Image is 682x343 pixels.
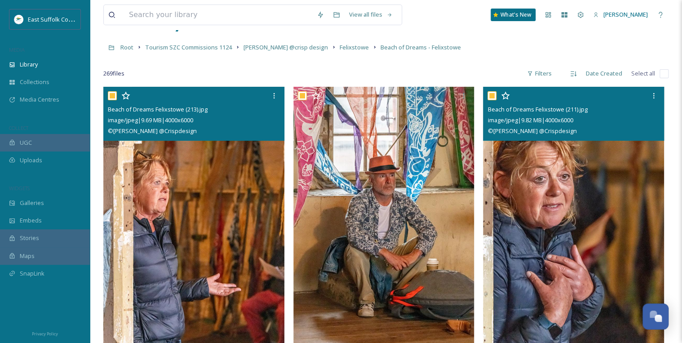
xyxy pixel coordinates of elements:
div: Filters [523,65,556,82]
a: Root [120,42,133,53]
span: © [PERSON_NAME] @Crispdesign [487,127,576,135]
span: Root [120,43,133,51]
span: WIDGETS [9,185,30,192]
span: 269 file s [103,69,124,78]
span: Collections [20,78,49,86]
a: Privacy Policy [32,328,58,339]
a: Felixstowe [340,42,369,53]
span: Beach of Dreams Felixstowe (211).jpg [487,105,587,113]
div: Date Created [581,65,627,82]
span: East Suffolk Council [28,15,81,23]
span: Beach of Dreams Felixstowe (213).jpg [108,105,208,113]
span: Select all [631,69,655,78]
a: View all files [345,6,397,23]
input: Search your library [124,5,312,25]
a: Tourism SZC Commissions 1124 [145,42,232,53]
span: Media Centres [20,95,59,104]
button: Open Chat [642,303,669,330]
span: [PERSON_NAME] [603,10,648,18]
a: [PERSON_NAME] [589,6,652,23]
a: What's New [491,9,536,21]
span: image/jpeg | 9.82 MB | 4000 x 6000 [487,116,573,124]
span: © [PERSON_NAME] @Crispdesign [108,127,197,135]
span: MEDIA [9,46,25,53]
span: Stories [20,234,39,242]
a: Beach of Dreams - Felixstowe [381,42,461,53]
span: UGC [20,138,32,147]
span: Beach of Dreams - Felixstowe [381,43,461,51]
span: Galleries [20,199,44,207]
span: Tourism SZC Commissions 1124 [145,43,232,51]
span: Privacy Policy [32,331,58,337]
span: Embeds [20,216,42,225]
img: ESC%20Logo.png [14,15,23,24]
span: Felixstowe [340,43,369,51]
a: [PERSON_NAME] @crisp design [244,42,328,53]
span: Maps [20,252,35,260]
span: SnapLink [20,269,44,278]
span: Library [20,60,38,69]
span: [PERSON_NAME] @crisp design [244,43,328,51]
span: Uploads [20,156,42,165]
span: image/jpeg | 9.69 MB | 4000 x 6000 [108,116,193,124]
span: COLLECT [9,125,28,131]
